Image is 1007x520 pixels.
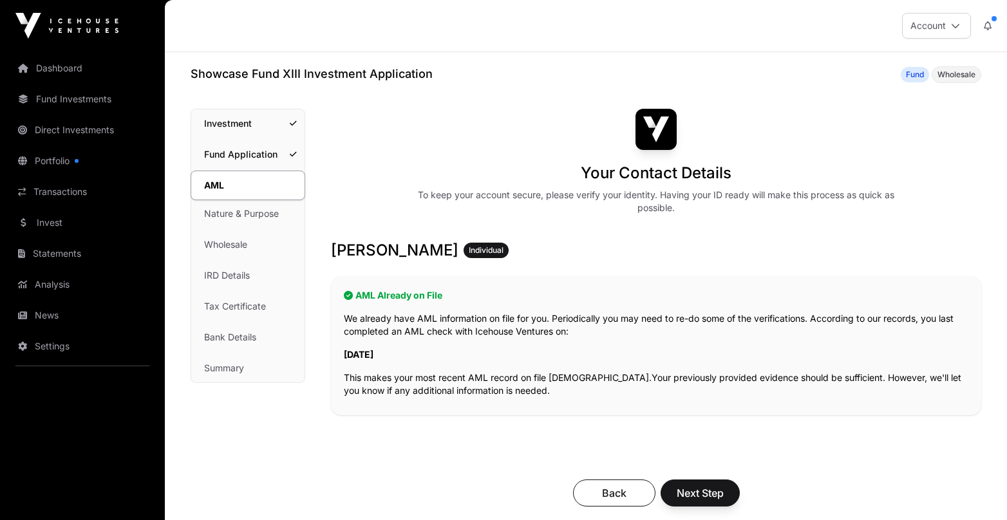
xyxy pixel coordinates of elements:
[10,270,155,299] a: Analysis
[10,85,155,113] a: Fund Investments
[937,70,975,80] span: Wholesale
[589,485,639,501] span: Back
[191,261,305,290] a: IRD Details
[635,109,677,150] img: Showcase Fund XIII
[344,372,961,396] span: Your previously provided evidence should be sufficient. However, we'll let you know if any additi...
[344,312,968,338] p: We already have AML information on file for you. Periodically you may need to re-do some of the v...
[10,209,155,237] a: Invest
[10,239,155,268] a: Statements
[10,332,155,360] a: Settings
[191,230,305,259] a: Wholesale
[10,301,155,330] a: News
[191,65,433,83] h1: Showcase Fund XIII Investment Application
[191,292,305,320] a: Tax Certificate
[10,54,155,82] a: Dashboard
[581,163,731,183] h1: Your Contact Details
[15,13,118,39] img: Icehouse Ventures Logo
[191,200,305,228] a: Nature & Purpose
[677,485,724,501] span: Next Step
[191,140,305,169] a: Fund Application
[191,354,305,382] a: Summary
[191,171,305,200] a: AML
[344,348,968,361] p: [DATE]
[902,13,971,39] button: Account
[331,240,981,261] h3: [PERSON_NAME]
[344,289,968,302] h2: AML Already on File
[469,245,503,255] span: Individual
[191,323,305,351] a: Bank Details
[191,109,305,138] a: Investment
[573,479,655,506] button: Back
[10,116,155,144] a: Direct Investments
[10,178,155,206] a: Transactions
[906,70,924,80] span: Fund
[10,147,155,175] a: Portfolio
[661,479,740,506] button: Next Step
[344,371,968,397] p: This makes your most recent AML record on file [DEMOGRAPHIC_DATA].
[409,189,903,214] div: To keep your account secure, please verify your identity. Having your ID ready will make this pro...
[943,458,1007,520] iframe: Chat Widget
